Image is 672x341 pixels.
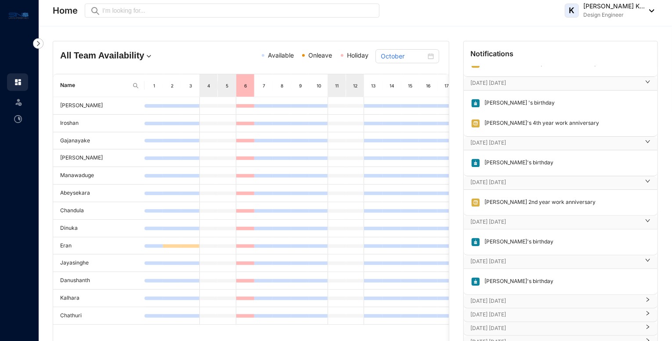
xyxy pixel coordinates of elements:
[645,221,650,223] span: right
[381,51,426,61] input: Select month
[471,297,640,305] p: [DATE] [DATE]
[53,290,145,307] td: Kalhara
[187,81,194,90] div: 3
[14,78,22,86] img: home.c6720e0a13eba0172344.svg
[481,119,600,128] p: [PERSON_NAME]'s 4th year work anniversary
[464,77,658,90] div: [DATE] [DATE]
[53,272,145,290] td: Danushanth
[471,178,640,187] p: [DATE] [DATE]
[407,81,414,90] div: 15
[278,81,285,90] div: 8
[7,110,28,128] li: Time Attendance
[471,218,640,226] p: [DATE] [DATE]
[471,48,514,59] p: Notifications
[352,81,359,90] div: 12
[471,310,640,319] p: [DATE] [DATE]
[14,115,22,123] img: time-attendance-unselected.8aad090b53826881fffb.svg
[9,11,29,21] img: logo
[471,119,481,128] img: anniversary.d4fa1ee0abd6497b2d89d817e415bd57.svg
[471,138,640,147] p: [DATE] [DATE]
[645,328,650,330] span: right
[297,81,304,90] div: 9
[569,7,575,15] span: K
[645,9,654,12] img: dropdown-black.8e83cc76930a90b1a4fdb6d089b7bf3a.svg
[471,158,481,168] img: birthday.63217d55a54455b51415ef6ca9a78895.svg
[583,2,645,11] p: [PERSON_NAME] K...
[7,73,28,91] li: Home
[471,98,481,108] img: birthday.63217d55a54455b51415ef6ca9a78895.svg
[464,137,658,150] div: [DATE] [DATE]
[443,81,450,90] div: 17
[645,314,650,316] span: right
[481,158,554,168] p: [PERSON_NAME]'s birthday
[583,11,645,19] p: Design Engineer
[471,257,640,266] p: [DATE] [DATE]
[481,277,554,287] p: [PERSON_NAME]'s birthday
[53,97,145,115] td: [PERSON_NAME]
[308,51,332,59] span: Onleave
[471,79,640,87] p: [DATE] [DATE]
[132,82,139,89] img: search.8ce656024d3affaeffe32e5b30621cb7.svg
[645,142,650,144] span: right
[53,202,145,220] td: Chandula
[53,149,145,167] td: [PERSON_NAME]
[53,307,145,325] td: Chathuri
[169,81,176,90] div: 2
[102,6,374,15] input: I’m looking for...
[481,237,554,247] p: [PERSON_NAME]'s birthday
[645,83,650,84] span: right
[347,51,369,59] span: Holiday
[53,237,145,255] td: Eran
[242,81,249,90] div: 6
[224,81,231,90] div: 5
[471,324,640,333] p: [DATE] [DATE]
[60,81,129,90] span: Name
[645,182,650,184] span: right
[464,216,658,229] div: [DATE] [DATE]
[645,301,650,302] span: right
[471,237,481,247] img: birthday.63217d55a54455b51415ef6ca9a78895.svg
[464,322,658,335] div: [DATE] [DATE]
[60,49,187,62] h4: All Team Availability
[151,81,158,90] div: 1
[205,81,212,90] div: 4
[471,198,481,207] img: anniversary.d4fa1ee0abd6497b2d89d817e415bd57.svg
[53,4,78,17] p: Home
[53,115,145,132] td: Iroshan
[53,185,145,202] td: Abeysekara
[464,176,658,189] div: [DATE] [DATE]
[645,261,650,263] span: right
[333,81,340,90] div: 11
[145,52,153,61] img: dropdown.780994ddfa97fca24b89f58b1de131fa.svg
[481,98,555,108] p: [PERSON_NAME] 's birthday
[481,198,596,207] p: [PERSON_NAME] 2nd year work anniversary
[53,167,145,185] td: Manawaduge
[370,81,377,90] div: 13
[260,81,267,90] div: 7
[14,98,23,106] img: leave-unselected.2934df6273408c3f84d9.svg
[53,254,145,272] td: Jayasinghe
[315,81,322,90] div: 10
[464,255,658,268] div: [DATE] [DATE]
[464,295,658,308] div: [DATE] [DATE]
[425,81,432,90] div: 16
[33,38,43,49] img: nav-icon-right.af6afadce00d159da59955279c43614e.svg
[268,51,294,59] span: Available
[53,220,145,237] td: Dinuka
[53,132,145,150] td: Gajanayake
[471,277,481,287] img: birthday.63217d55a54455b51415ef6ca9a78895.svg
[388,81,395,90] div: 14
[464,308,658,322] div: [DATE] [DATE]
